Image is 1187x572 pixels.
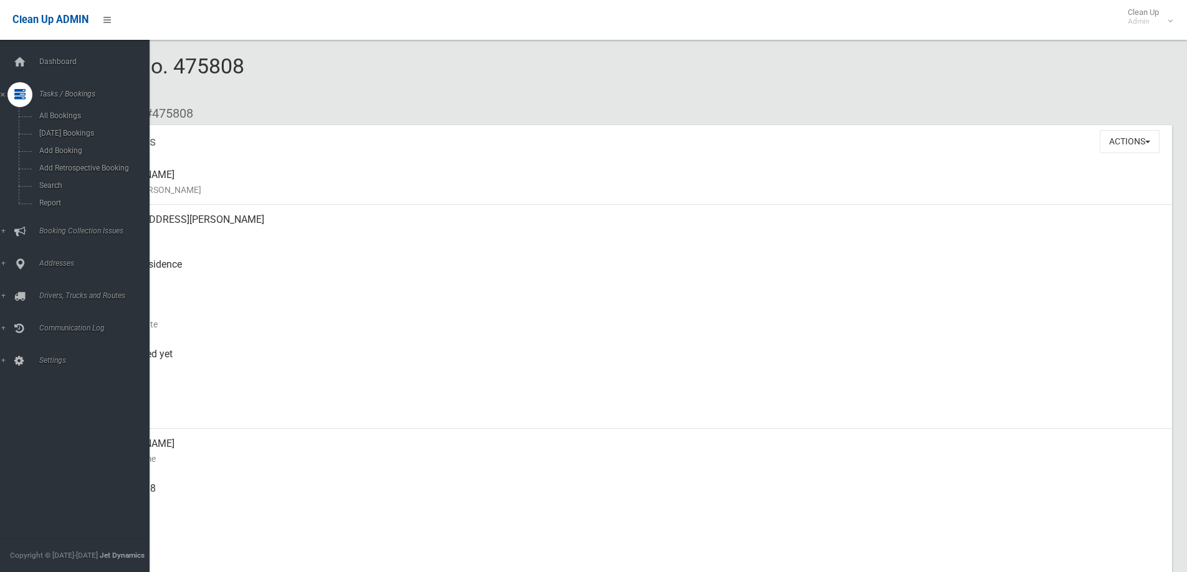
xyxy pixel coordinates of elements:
div: Not collected yet [100,339,1162,384]
strong: Jet Dynamics [100,551,145,560]
span: Booking No. 475808 [55,54,244,102]
span: Add Retrospective Booking [36,164,148,172]
div: Front of Residence [100,250,1162,294]
span: [DATE] Bookings [36,129,148,138]
span: Report [36,199,148,207]
span: Drivers, Trucks and Routes [36,291,159,300]
small: Name of [PERSON_NAME] [100,182,1162,197]
span: All Bookings [36,111,148,120]
div: [PERSON_NAME] [100,429,1162,474]
span: Dashboard [36,57,159,66]
small: Zone [100,406,1162,421]
li: #475808 [136,102,193,125]
span: Addresses [36,259,159,268]
span: Booking Collection Issues [36,227,159,235]
div: None given [100,518,1162,563]
span: Clean Up [1122,7,1171,26]
span: Search [36,181,148,190]
small: Collected At [100,362,1162,377]
span: Copyright © [DATE]-[DATE] [10,551,98,560]
div: [DATE] [100,384,1162,429]
small: Collection Date [100,317,1162,332]
span: Settings [36,356,159,365]
span: Communication Log [36,324,159,332]
div: [STREET_ADDRESS][PERSON_NAME] [100,205,1162,250]
span: Tasks / Bookings [36,90,159,98]
small: Mobile [100,496,1162,511]
small: Address [100,227,1162,242]
span: Add Booking [36,146,148,155]
div: 0414174088 [100,474,1162,518]
span: Clean Up ADMIN [12,14,88,26]
small: Contact Name [100,451,1162,466]
button: Actions [1100,130,1160,153]
small: Landline [100,541,1162,556]
small: Admin [1128,17,1159,26]
div: [DATE] [100,294,1162,339]
div: [PERSON_NAME] [100,160,1162,205]
small: Pickup Point [100,272,1162,287]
